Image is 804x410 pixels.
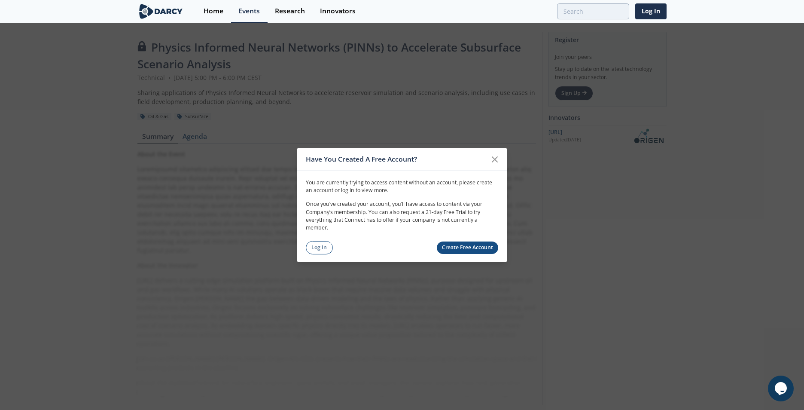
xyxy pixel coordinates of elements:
[635,3,667,19] a: Log In
[768,376,795,401] iframe: chat widget
[306,151,487,168] div: Have You Created A Free Account?
[437,242,499,254] a: Create Free Account
[320,8,356,15] div: Innovators
[137,4,184,19] img: logo-wide.svg
[306,178,498,194] p: You are currently trying to access content without an account, please create an account or log in...
[557,3,629,19] input: Advanced Search
[238,8,260,15] div: Events
[306,200,498,232] p: Once you’ve created your account, you’ll have access to content via your Company’s membership. Yo...
[275,8,305,15] div: Research
[204,8,223,15] div: Home
[306,241,333,254] a: Log In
